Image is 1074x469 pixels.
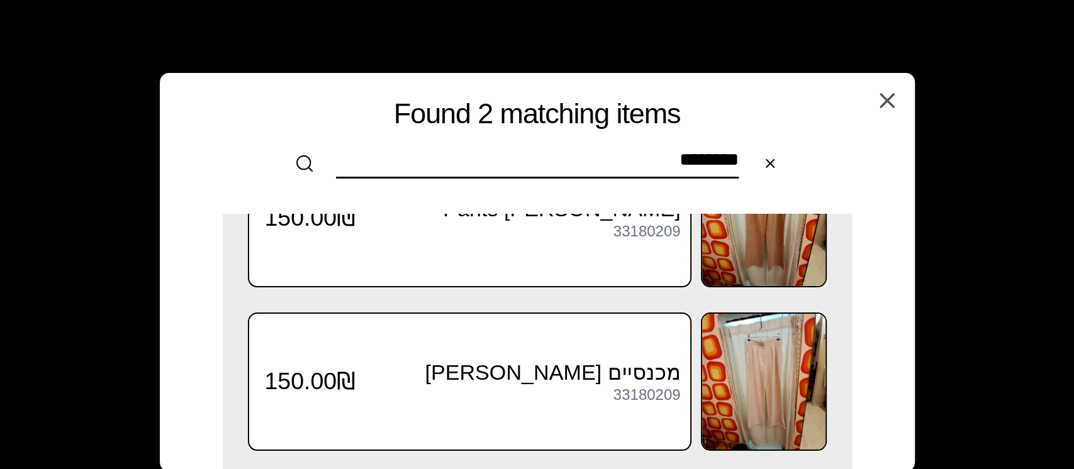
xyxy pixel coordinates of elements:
[613,387,681,403] div: 33180209
[265,204,356,232] span: 150.00₪
[187,98,887,130] h2: Found 2 matching items
[355,360,680,385] h3: מכנסיים [PERSON_NAME]
[702,150,825,286] img: Sabina Musayev Pants
[265,367,356,395] span: 150.00₪
[751,145,789,182] button: Clear search
[702,314,825,450] img: מכנסיים Sabina Musayev
[613,223,681,240] div: 33180209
